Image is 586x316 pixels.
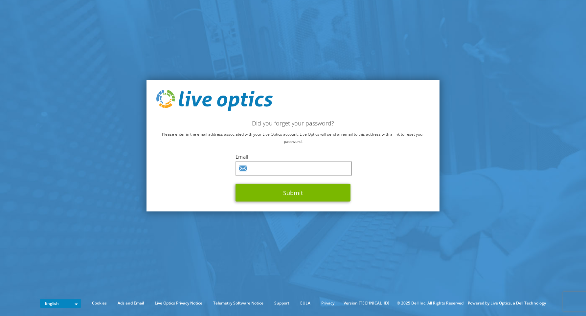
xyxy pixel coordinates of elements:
a: Telemetry Software Notice [208,300,268,307]
a: EULA [295,300,315,307]
button: Submit [236,184,350,202]
label: Email [236,153,350,160]
a: Privacy [316,300,339,307]
a: Cookies [87,300,112,307]
li: Powered by Live Optics, a Dell Technology [468,300,546,307]
li: Version [TECHNICAL_ID] [340,300,393,307]
a: Live Optics Privacy Notice [150,300,207,307]
a: Support [269,300,294,307]
li: © 2025 Dell Inc. All Rights Reserved [394,300,467,307]
p: Please enter in the email address associated with your Live Optics account. Live Optics will send... [156,131,430,145]
h2: Did you forget your password? [156,120,430,127]
img: live_optics_svg.svg [156,90,273,111]
a: Ads and Email [113,300,149,307]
